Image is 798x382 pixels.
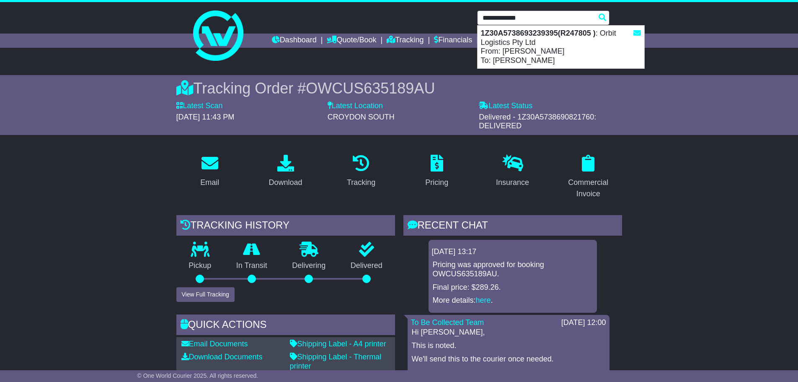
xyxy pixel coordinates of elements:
[272,34,317,48] a: Dashboard
[434,34,472,48] a: Financials
[347,177,375,188] div: Tracking
[181,353,263,361] a: Download Documents
[290,353,382,370] a: Shipping Label - Thermal printer
[420,152,454,191] a: Pricing
[432,247,594,257] div: [DATE] 13:17
[403,215,622,238] div: RECENT CHAT
[327,34,376,48] a: Quote/Book
[341,152,381,191] a: Tracking
[412,328,605,337] p: Hi [PERSON_NAME],
[561,318,606,327] div: [DATE] 12:00
[491,152,535,191] a: Insurance
[387,34,424,48] a: Tracking
[306,80,435,97] span: OWCUS635189AU
[338,261,395,270] p: Delivered
[433,260,593,278] p: Pricing was approved for booking OWCUS635189AU.
[176,79,622,97] div: Tracking Order #
[328,101,383,111] label: Latest Location
[476,296,491,304] a: here
[176,314,395,337] div: Quick Actions
[481,29,596,37] strong: 1Z30A5738693239395(R247805 )
[555,152,622,203] a: Commercial Invoice
[176,101,223,111] label: Latest Scan
[425,177,448,188] div: Pricing
[433,296,593,305] p: More details: .
[176,287,235,302] button: View Full Tracking
[411,318,484,327] a: To Be Collected Team
[181,340,248,348] a: Email Documents
[412,355,605,364] p: We'll send this to the courier once needed.
[269,177,302,188] div: Download
[200,177,219,188] div: Email
[137,372,258,379] span: © One World Courier 2025. All rights reserved.
[433,283,593,292] p: Final price: $289.26.
[280,261,338,270] p: Delivering
[560,177,617,200] div: Commercial Invoice
[176,113,235,121] span: [DATE] 11:43 PM
[479,113,596,130] span: Delivered - 1Z30A5738690821760: DELIVERED
[176,215,395,238] div: Tracking history
[478,26,644,68] div: : Orbit Logistics Pty Ltd From: [PERSON_NAME] To: [PERSON_NAME]
[412,341,605,351] p: This is noted.
[290,340,386,348] a: Shipping Label - A4 printer
[263,152,307,191] a: Download
[224,261,280,270] p: In Transit
[176,261,224,270] p: Pickup
[328,113,395,121] span: CROYDON SOUTH
[195,152,225,191] a: Email
[496,177,529,188] div: Insurance
[479,101,532,111] label: Latest Status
